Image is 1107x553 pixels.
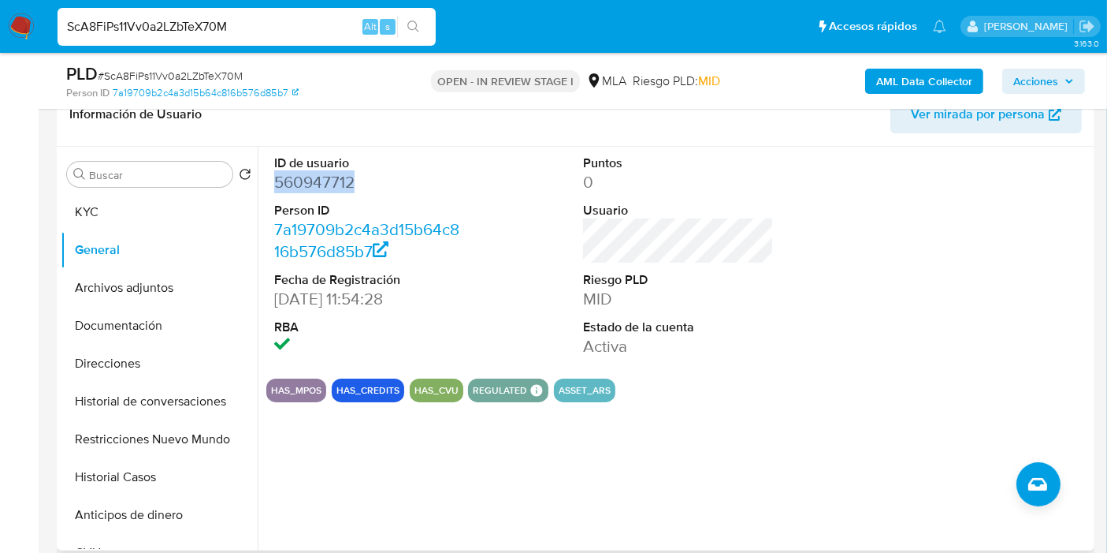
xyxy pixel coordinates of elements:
[274,202,465,219] dt: Person ID
[274,218,459,263] a: 7a19709b2c4a3d15b64c816b576d85b7
[61,345,258,383] button: Direcciones
[89,168,226,182] input: Buscar
[1013,69,1058,94] span: Acciones
[583,335,774,357] dd: Activa
[61,231,258,269] button: General
[61,496,258,534] button: Anticipos de dinero
[66,61,98,86] b: PLD
[113,86,299,100] a: 7a19709b2c4a3d15b64c816b576d85b7
[69,106,202,122] h1: Información de Usuario
[1074,37,1099,50] span: 3.163.0
[933,20,946,33] a: Notificaciones
[364,19,377,34] span: Alt
[61,193,258,231] button: KYC
[385,19,390,34] span: s
[583,271,774,289] dt: Riesgo PLD
[431,70,580,92] p: OPEN - IN REVIEW STAGE I
[58,17,436,37] input: Buscar usuario o caso...
[239,168,251,185] button: Volver al orden por defecto
[274,319,465,336] dt: RBA
[911,95,1045,133] span: Ver mirada por persona
[61,420,258,458] button: Restricciones Nuevo Mundo
[583,319,774,336] dt: Estado de la cuenta
[274,171,465,193] dd: 560947712
[865,69,983,94] button: AML Data Collector
[876,69,972,94] b: AML Data Collector
[984,19,1073,34] p: micaelaestefania.gonzalez@mercadolibre.com
[61,383,258,420] button: Historial de conversaciones
[1002,69,1085,94] button: Acciones
[274,288,465,310] dd: [DATE] 11:54:28
[397,16,429,38] button: search-icon
[1079,18,1095,35] a: Salir
[583,288,774,310] dd: MID
[583,155,774,172] dt: Puntos
[583,202,774,219] dt: Usuario
[698,72,720,90] span: MID
[829,18,917,35] span: Accesos rápidos
[633,73,720,90] span: Riesgo PLD:
[586,73,626,90] div: MLA
[274,271,465,289] dt: Fecha de Registración
[61,458,258,496] button: Historial Casos
[61,307,258,345] button: Documentación
[583,171,774,193] dd: 0
[66,86,110,100] b: Person ID
[61,269,258,307] button: Archivos adjuntos
[274,155,465,172] dt: ID de usuario
[73,168,86,181] button: Buscar
[98,68,243,84] span: # ScA8FiPs11Vv0a2LZbTeX70M
[890,95,1082,133] button: Ver mirada por persona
